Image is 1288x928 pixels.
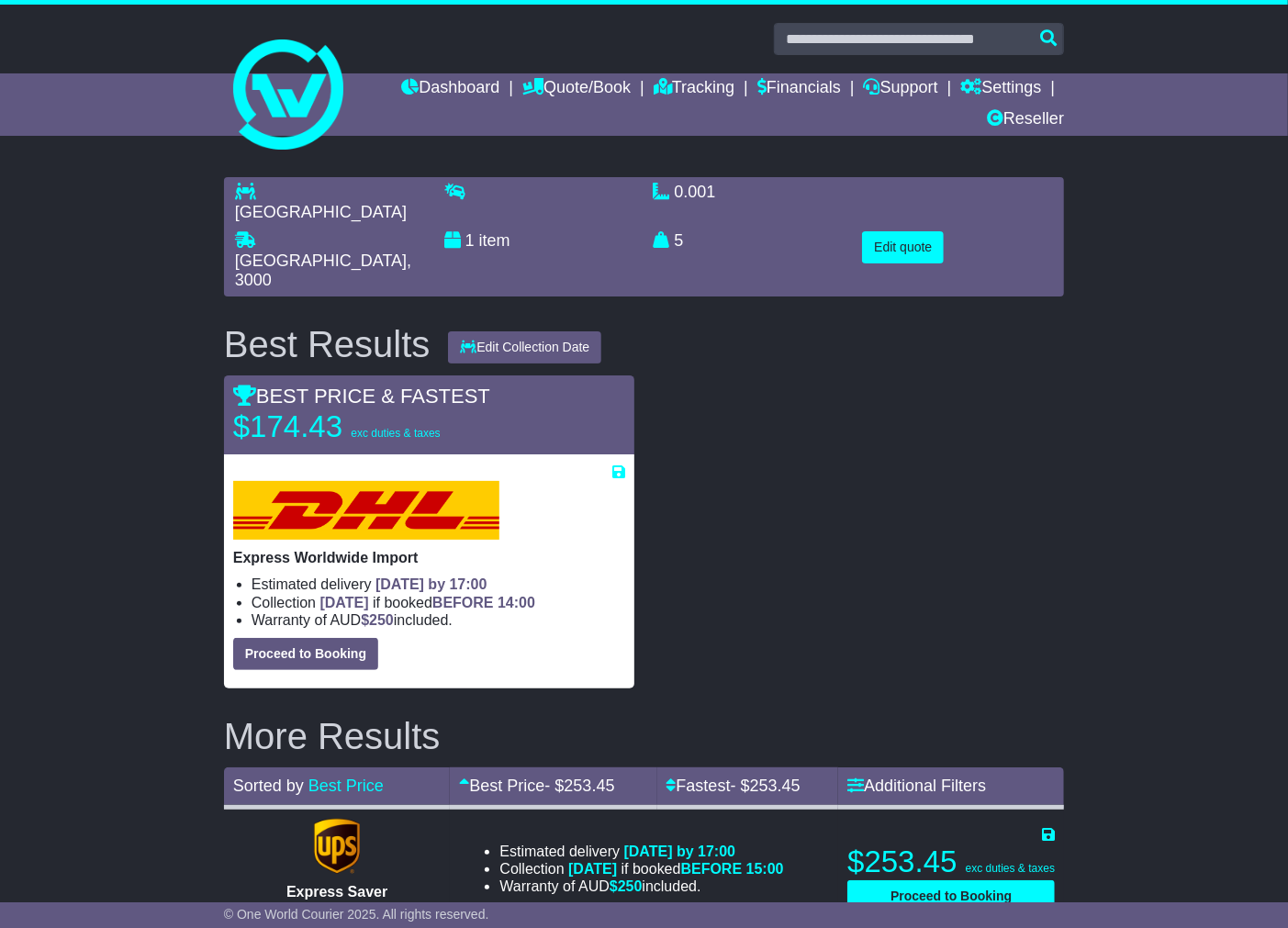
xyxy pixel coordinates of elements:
[235,252,411,290] span: , 3000
[235,252,407,270] span: [GEOGRAPHIC_DATA]
[224,716,1064,756] h2: More Results
[286,884,387,917] span: Express Saver Import
[624,844,736,859] span: [DATE] by 17:00
[361,612,394,628] span: $
[499,878,783,895] li: Warranty of AUD included.
[987,105,1064,136] a: Reseller
[731,777,801,795] span: - $
[675,231,684,250] span: 5
[757,73,841,105] a: Financials
[666,777,801,795] a: Fastest- $253.45
[215,324,440,364] div: Best Results
[233,385,490,408] span: BEST PRICE & FASTEST
[618,878,643,894] span: 250
[375,576,487,592] span: [DATE] by 17:00
[864,73,938,105] a: Support
[966,862,1055,875] span: exc duties & taxes
[233,481,499,540] img: DHL: Express Worldwide Import
[498,595,535,610] span: 14:00
[233,408,463,445] p: $174.43
[522,73,631,105] a: Quote/Book
[459,777,614,795] a: Best Price- $253.45
[847,844,1055,880] p: $253.45
[746,861,784,877] span: 15:00
[654,73,734,105] a: Tracking
[568,861,617,877] span: [DATE]
[320,595,369,610] span: [DATE]
[565,777,615,795] span: 253.45
[750,777,801,795] span: 253.45
[432,595,494,610] span: BEFORE
[308,777,384,795] a: Best Price
[479,231,510,250] span: item
[499,843,783,860] li: Estimated delivery
[465,231,475,250] span: 1
[862,231,944,263] button: Edit quote
[224,907,489,922] span: © One World Courier 2025. All rights reserved.
[235,203,407,221] span: [GEOGRAPHIC_DATA]
[675,183,716,201] span: 0.001
[369,612,394,628] span: 250
[681,861,743,877] span: BEFORE
[610,878,643,894] span: $
[568,861,783,877] span: if booked
[960,73,1041,105] a: Settings
[544,777,614,795] span: - $
[233,638,378,670] button: Proceed to Booking
[401,73,499,105] a: Dashboard
[252,594,626,611] li: Collection
[320,595,535,610] span: if booked
[314,819,360,874] img: UPS (new): Express Saver Import
[847,777,986,795] a: Additional Filters
[252,576,626,593] li: Estimated delivery
[448,331,601,363] button: Edit Collection Date
[499,860,783,878] li: Collection
[847,880,1055,912] button: Proceed to Booking
[233,777,304,795] span: Sorted by
[252,611,626,629] li: Warranty of AUD included.
[351,427,440,440] span: exc duties & taxes
[233,549,626,566] p: Express Worldwide Import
